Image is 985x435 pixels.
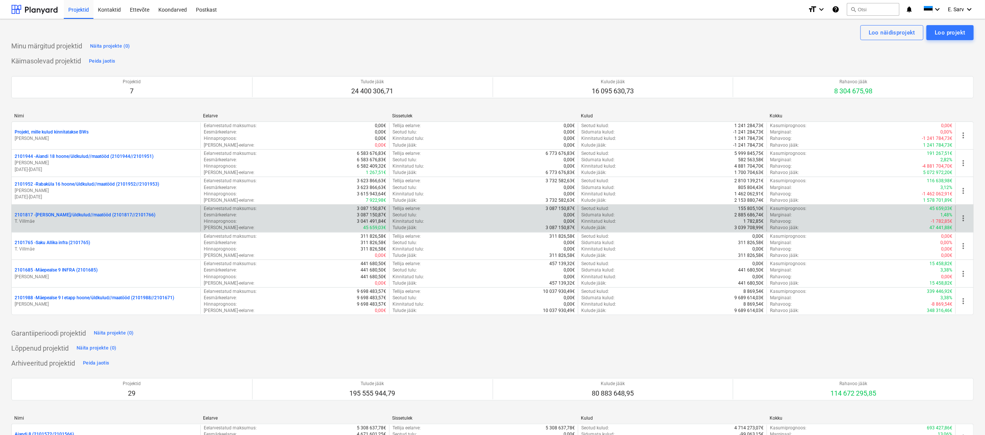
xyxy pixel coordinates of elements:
p: 1 578 701,89€ [923,197,952,204]
p: 10 037 930,49€ [543,288,575,295]
p: 0,00€ [564,274,575,280]
p: 9 698 483,57€ [357,288,386,295]
p: Kinnitatud tulu : [392,191,424,197]
p: 0,00€ [941,123,952,129]
p: Eelarvestatud maksumus : [204,288,257,295]
p: Kasumiprognoos : [770,205,806,212]
i: Abikeskus [832,5,839,14]
p: Rahavoog : [770,246,792,252]
p: Projekt, mille kulud kinnitatakse BWs [15,129,89,135]
span: more_vert [959,297,968,306]
span: E. Sarv [948,6,964,12]
p: Rahavoog : [770,218,792,225]
p: 10 037 930,49€ [543,307,575,314]
p: Eesmärkeelarve : [204,129,237,135]
p: Kinnitatud kulud : [581,135,616,142]
p: Kasumiprognoos : [770,288,806,295]
button: Otsi [847,3,899,16]
div: Eelarve [203,113,386,118]
p: 3 087 150,87€ [357,212,386,218]
p: Eelarvestatud maksumus : [204,150,257,157]
p: 311 826,58€ [361,246,386,252]
p: 457 139,32€ [549,261,575,267]
p: Rahavoo jääk : [770,280,799,286]
p: Rahavoog : [770,274,792,280]
p: 311 826,58€ [361,240,386,246]
div: 2101685 -Mäepealse 9 INFRA (2101685)[PERSON_NAME] [15,267,197,280]
p: Eelarvestatud maksumus : [204,261,257,267]
span: more_vert [959,214,968,223]
p: 0,00€ [752,246,764,252]
button: Näita projekte (0) [75,342,119,354]
p: 0,00€ [941,233,952,240]
button: Näita projekte (0) [92,327,136,339]
button: Peida jaotis [81,357,111,369]
p: 0,00€ [752,261,764,267]
div: 2101988 -Mäepealse 9 I etapp hoone/üldkulud//maatööd (2101988//2101671)[PERSON_NAME] [15,295,197,307]
p: Tellija eelarve : [392,261,421,267]
p: 2101952 - Rabaküla 16 hoone/üldkulud//maatööd (2101952//2101953) [15,181,159,187]
p: Kasumiprognoos : [770,233,806,240]
p: [DATE] - [DATE] [15,194,197,200]
p: Tulude jääk : [392,280,417,286]
p: [PERSON_NAME]-eelarve : [204,142,254,148]
p: 0,00€ [752,274,764,280]
p: -1 462 062,91€ [922,191,952,197]
p: Hinnaprognoos : [204,191,237,197]
p: 3 087 150,87€ [546,205,575,212]
p: Tulude jääk : [392,307,417,314]
p: 0,00€ [564,240,575,246]
div: Näita projekte (0) [90,42,130,51]
p: 3 623 866,63€ [357,178,386,184]
p: 15 458,82€ [929,280,952,286]
p: 0,00€ [375,307,386,314]
p: Seotud tulu : [392,295,417,301]
p: 441 680,50€ [361,267,386,273]
p: 2,82% [940,157,952,163]
p: Kinnitatud tulu : [392,135,424,142]
div: 2101952 -Rabaküla 16 hoone/üldkulud//maatööd (2101952//2101953)[PERSON_NAME][DATE]-[DATE] [15,181,197,200]
p: Hinnaprognoos : [204,246,237,252]
p: -1 241 284,73€ [733,129,764,135]
p: -1 782,85€ [931,218,952,225]
p: 3 087 150,87€ [357,205,386,212]
p: Sidumata kulud : [581,129,615,135]
p: Kulude jääk : [581,252,606,259]
p: Rahavoo jääk : [770,169,799,176]
p: 191 267,51€ [927,150,952,157]
div: Kulud [581,113,764,118]
span: more_vert [959,269,968,278]
p: Tellija eelarve : [392,150,421,157]
p: Seotud tulu : [392,184,417,191]
p: Kasumiprognoos : [770,261,806,267]
p: Rahavoo jääk : [770,142,799,148]
div: Loo näidisprojekt [869,28,915,37]
p: 8 304 675,98 [834,87,872,96]
p: 3 732 582,63€ [546,178,575,184]
p: 0,00€ [564,267,575,273]
p: Eesmärkeelarve : [204,157,237,163]
p: Seotud kulud : [581,288,609,295]
p: 3 039 708,99€ [734,225,764,231]
p: 5 999 845,75€ [734,150,764,157]
p: 2 153 880,74€ [734,197,764,204]
p: 3 041 491,84€ [357,218,386,225]
p: Tulude jääk : [392,252,417,259]
p: 45 659,03€ [929,205,952,212]
p: [PERSON_NAME] [15,301,197,307]
p: 3 732 582,63€ [546,197,575,204]
p: 441 680,50€ [361,261,386,267]
p: 1 241 784,73€ [734,135,764,142]
p: Rahavoo jääk : [770,252,799,259]
p: 8 869,54€ [743,301,764,307]
p: Eesmärkeelarve : [204,240,237,246]
p: Kulude jääk : [581,142,606,148]
p: Seotud kulud : [581,205,609,212]
span: more_vert [959,131,968,140]
p: Kinnitatud kulud : [581,191,616,197]
p: 8 869,54€ [743,288,764,295]
p: -1 241 784,73€ [733,142,764,148]
div: Loo projekt [935,28,965,37]
p: Kulude jääk : [581,197,606,204]
p: 6 773 676,83€ [546,169,575,176]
